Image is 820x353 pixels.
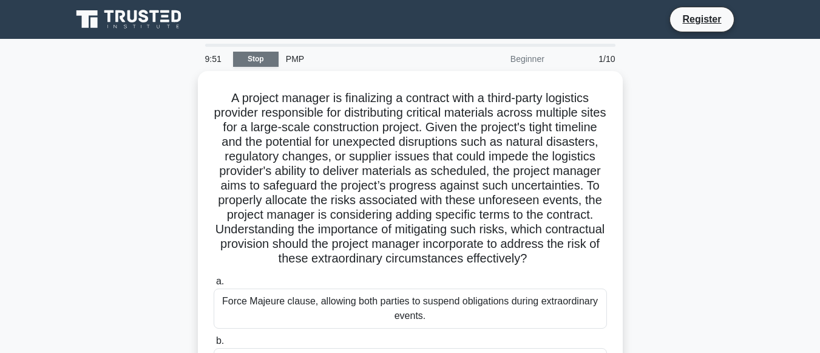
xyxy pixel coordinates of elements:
div: PMP [279,47,446,71]
div: Beginner [446,47,552,71]
span: b. [216,335,224,346]
div: Force Majeure clause, allowing both parties to suspend obligations during extraordinary events. [214,289,607,329]
span: a. [216,276,224,286]
div: 9:51 [198,47,233,71]
a: Stop [233,52,279,67]
h5: A project manager is finalizing a contract with a third-party logistics provider responsible for ... [212,91,608,267]
a: Register [675,12,728,27]
div: 1/10 [552,47,623,71]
